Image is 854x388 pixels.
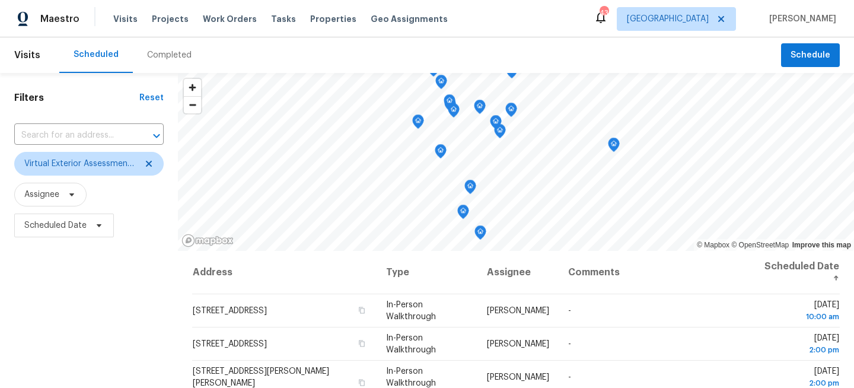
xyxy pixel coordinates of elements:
[487,373,549,381] span: [PERSON_NAME]
[568,307,571,315] span: -
[568,340,571,348] span: -
[184,96,201,113] button: Zoom out
[14,92,139,104] h1: Filters
[193,367,329,387] span: [STREET_ADDRESS][PERSON_NAME][PERSON_NAME]
[487,340,549,348] span: [PERSON_NAME]
[14,42,40,68] span: Visits
[74,49,119,61] div: Scheduled
[762,311,839,323] div: 10:00 am
[152,13,189,25] span: Projects
[494,124,506,142] div: Map marker
[377,251,477,294] th: Type
[444,94,455,113] div: Map marker
[113,13,138,25] span: Visits
[490,115,502,133] div: Map marker
[147,49,192,61] div: Completed
[24,158,136,170] span: Virtual Exterior Assessment + 2
[762,344,839,356] div: 2:00 pm
[139,92,164,104] div: Reset
[356,305,367,316] button: Copy Address
[356,377,367,388] button: Copy Address
[559,251,753,294] th: Comments
[412,115,424,133] div: Map marker
[457,205,469,223] div: Map marker
[764,13,836,25] span: [PERSON_NAME]
[568,373,571,381] span: -
[371,13,448,25] span: Geo Assignments
[464,180,476,198] div: Map marker
[356,338,367,349] button: Copy Address
[386,367,436,387] span: In-Person Walkthrough
[762,301,839,323] span: [DATE]
[148,128,165,144] button: Open
[608,138,620,156] div: Map marker
[386,301,436,321] span: In-Person Walkthrough
[24,220,87,231] span: Scheduled Date
[477,251,559,294] th: Assignee
[310,13,356,25] span: Properties
[731,241,789,249] a: OpenStreetMap
[448,103,460,122] div: Map marker
[762,334,839,356] span: [DATE]
[792,241,851,249] a: Improve this map
[193,340,267,348] span: [STREET_ADDRESS]
[192,251,377,294] th: Address
[40,13,79,25] span: Maestro
[184,79,201,96] button: Zoom in
[193,307,267,315] span: [STREET_ADDRESS]
[203,13,257,25] span: Work Orders
[181,234,234,247] a: Mapbox homepage
[781,43,840,68] button: Schedule
[435,75,447,93] div: Map marker
[505,103,517,121] div: Map marker
[600,7,608,19] div: 43
[386,334,436,354] span: In-Person Walkthrough
[791,48,830,63] span: Schedule
[474,225,486,244] div: Map marker
[435,144,447,163] div: Map marker
[506,64,518,82] div: Map marker
[697,241,729,249] a: Mapbox
[24,189,59,201] span: Assignee
[627,13,709,25] span: [GEOGRAPHIC_DATA]
[487,307,549,315] span: [PERSON_NAME]
[474,100,486,118] div: Map marker
[271,15,296,23] span: Tasks
[14,126,130,145] input: Search for an address...
[753,251,840,294] th: Scheduled Date ↑
[184,97,201,113] span: Zoom out
[178,73,854,251] canvas: Map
